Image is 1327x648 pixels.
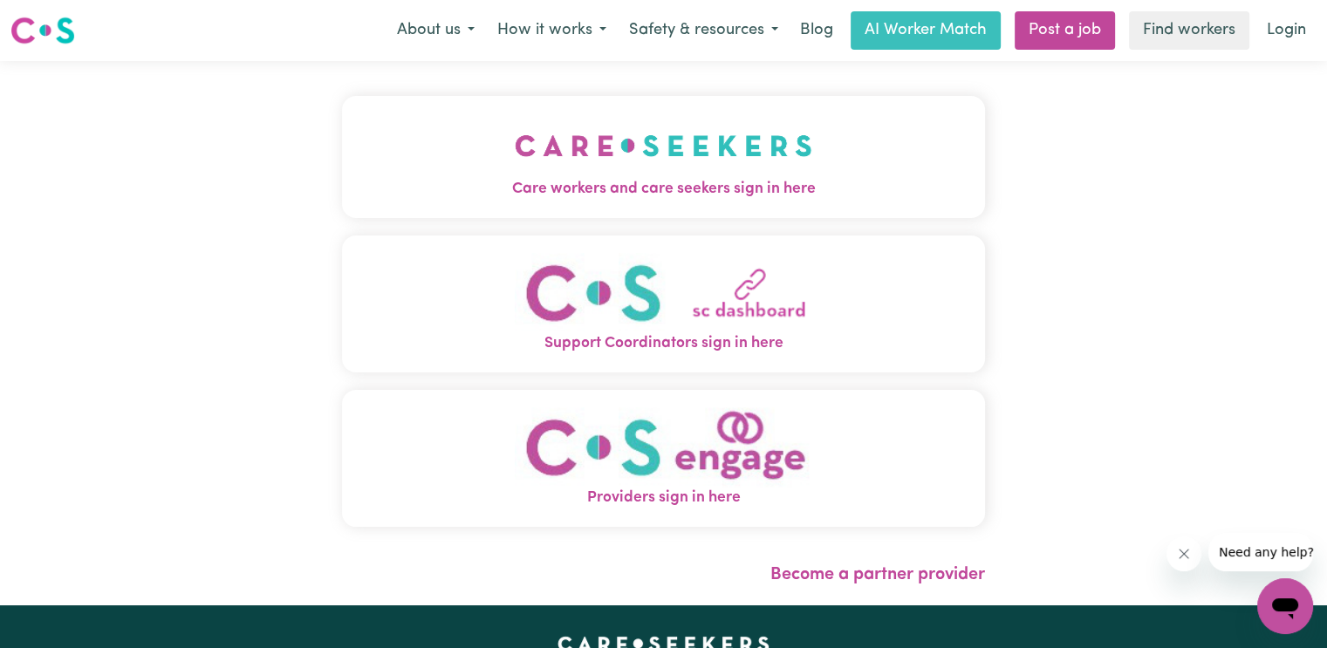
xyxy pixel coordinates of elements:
iframe: Close message [1166,536,1201,571]
iframe: Message from company [1208,533,1313,571]
iframe: Button to launch messaging window [1257,578,1313,634]
img: Careseekers logo [10,15,75,46]
button: Safety & resources [618,12,790,49]
button: Support Coordinators sign in here [342,235,985,372]
span: Support Coordinators sign in here [342,332,985,355]
a: Careseekers logo [10,10,75,51]
span: Care workers and care seekers sign in here [342,178,985,201]
a: Blog [790,11,844,50]
span: Providers sign in here [342,487,985,509]
button: About us [386,12,486,49]
a: Become a partner provider [770,566,985,583]
button: How it works [486,12,618,49]
a: Post a job [1015,11,1115,50]
span: Need any help? [10,12,106,26]
a: Login [1256,11,1317,50]
button: Care workers and care seekers sign in here [342,96,985,218]
button: Providers sign in here [342,390,985,527]
a: Find workers [1129,11,1249,50]
a: AI Worker Match [851,11,1001,50]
